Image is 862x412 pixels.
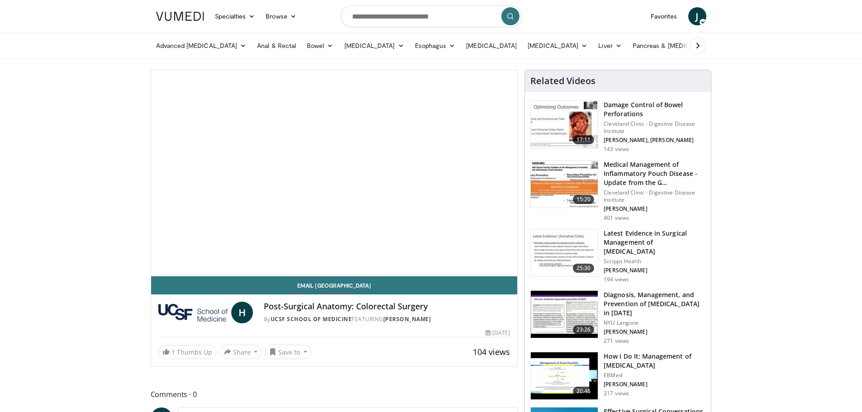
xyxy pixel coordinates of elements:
a: J [688,7,706,25]
button: Share [220,345,262,359]
p: 217 views [604,390,629,397]
a: [MEDICAL_DATA] [461,37,522,55]
h3: Diagnosis, Management, and Prevention of [MEDICAL_DATA] in [DATE] [604,290,705,317]
p: [PERSON_NAME] [604,328,705,336]
a: 1 Thumbs Up [158,345,216,359]
span: 25:30 [573,264,595,273]
button: Save to [265,345,311,359]
a: 15:20 Medical Management of Inflammatory Pouch Disease - Update from the G… Cleveland Clinic - Di... [530,160,705,222]
p: [PERSON_NAME] [604,267,705,274]
span: 17:11 [573,135,595,144]
a: Liver [593,37,627,55]
a: Bowel [301,37,338,55]
h3: Damage Control of Bowel Perforations [604,100,705,118]
a: 20:46 How I Do It: Management of [MEDICAL_DATA] EBMed [PERSON_NAME] 217 views [530,352,705,400]
img: 40e65c9e-b6d6-4bec-8c12-090d47703897.150x105_q85_crop-smart_upscale.jpg [531,352,598,399]
p: NYU Langone [604,319,705,327]
a: Pancreas & [MEDICAL_DATA] [627,37,733,55]
p: 194 views [604,276,629,283]
span: 15:20 [573,195,595,204]
p: [PERSON_NAME] [604,205,705,213]
img: VuMedi Logo [156,12,204,21]
img: UCSF School of Medicine [158,302,228,323]
span: Comments 0 [151,388,518,400]
a: 17:11 Damage Control of Bowel Perforations Cleveland Clinic - Digestive Disease Institute [PERSON... [530,100,705,153]
a: 25:30 Latest Evidence in Surgical Management of [MEDICAL_DATA] Scripps Health [PERSON_NAME] 194 v... [530,229,705,283]
a: Anal & Rectal [252,37,301,55]
a: Advanced [MEDICAL_DATA] [151,37,252,55]
img: 759caa8f-51be-49e1-b99b-4c218df472f1.150x105_q85_crop-smart_upscale.jpg [531,229,598,276]
a: UCSF School of Medicine [271,315,352,323]
img: 1a171440-c039-4334-9498-c37888e1e1ce.150x105_q85_crop-smart_upscale.jpg [531,291,598,338]
span: 20:46 [573,387,595,396]
a: Esophagus [410,37,461,55]
input: Search topics, interventions [341,5,522,27]
p: Cleveland Clinic - Digestive Disease Institute [604,189,705,204]
span: 1 [171,348,175,356]
p: 271 views [604,337,629,345]
a: H [231,302,253,323]
a: [PERSON_NAME] [383,315,431,323]
img: 84ad4d88-1369-491d-9ea2-a1bba70c4e36.150x105_q85_crop-smart_upscale.jpg [531,101,598,148]
a: Specialties [210,7,261,25]
span: 23:26 [573,325,595,334]
video-js: Video Player [151,70,518,276]
a: Favorites [645,7,683,25]
a: Email [GEOGRAPHIC_DATA] [151,276,518,294]
a: [MEDICAL_DATA] [522,37,593,55]
div: [DATE] [486,329,510,337]
p: 401 views [604,214,629,222]
p: Cleveland Clinic - Digestive Disease Institute [604,120,705,135]
h4: Post-Surgical Anatomy: Colorectal Surgery [264,302,510,312]
a: Browse [260,7,302,25]
p: 143 views [604,146,629,153]
h3: Medical Management of Inflammatory Pouch Disease - Update from the G… [604,160,705,187]
img: 9563fa7c-1501-4542-9566-b82c8a86e130.150x105_q85_crop-smart_upscale.jpg [531,161,598,208]
h4: Related Videos [530,76,595,86]
p: Scripps Health [604,258,705,265]
span: 104 views [473,346,510,357]
p: EBMed [604,372,705,379]
a: [MEDICAL_DATA] [339,37,410,55]
p: [PERSON_NAME], [PERSON_NAME] [604,137,705,144]
h3: How I Do It: Management of [MEDICAL_DATA] [604,352,705,370]
h3: Latest Evidence in Surgical Management of [MEDICAL_DATA] [604,229,705,256]
p: [PERSON_NAME] [604,381,705,388]
a: 23:26 Diagnosis, Management, and Prevention of [MEDICAL_DATA] in [DATE] NYU Langone [PERSON_NAME]... [530,290,705,345]
div: By FEATURING [264,315,510,323]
